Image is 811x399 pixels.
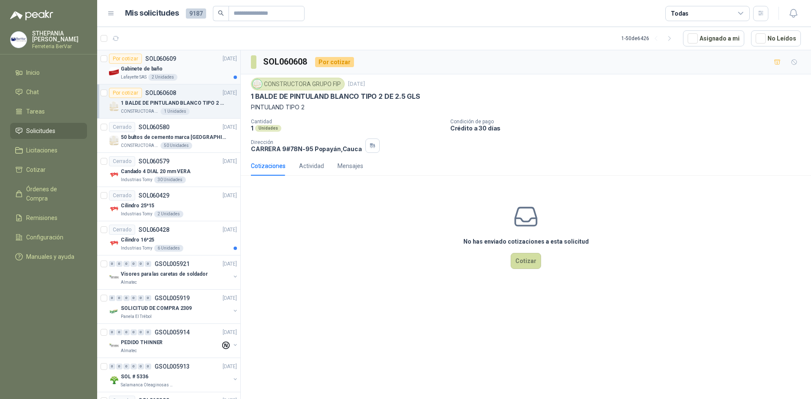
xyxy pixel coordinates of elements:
p: GSOL005919 [155,295,190,301]
div: Cerrado [109,122,135,132]
img: Company Logo [109,272,119,282]
div: Cerrado [109,156,135,166]
div: Todas [671,9,689,18]
a: Solicitudes [10,123,87,139]
div: 0 [131,261,137,267]
a: Inicio [10,65,87,81]
div: 0 [131,295,137,301]
span: Cotizar [26,165,46,174]
p: SOL060428 [139,227,169,233]
p: 1 BALDE DE PINTULAND BLANCO TIPO 2 DE 2.5 GLS [121,99,226,107]
div: CONSTRUCTORA GRUPO FIP [251,78,345,90]
h3: SOL060608 [263,55,308,68]
p: Candado 4 DIAL 20 mm VERA [121,168,191,176]
div: Cotizaciones [251,161,286,171]
div: 2 Unidades [148,74,177,81]
div: 0 [131,364,137,369]
h3: No has enviado cotizaciones a esta solicitud [463,237,589,246]
p: Panela El Trébol [121,313,152,320]
p: Gabinete de baño [121,65,163,73]
img: Company Logo [109,67,119,77]
img: Company Logo [109,307,119,317]
a: Licitaciones [10,142,87,158]
a: 0 0 0 0 0 0 GSOL005919[DATE] Company LogoSOLICITUD DE COMPRA 2309Panela El Trébol [109,293,239,320]
p: [DATE] [223,157,237,166]
div: 0 [109,364,115,369]
div: Mensajes [337,161,363,171]
img: Company Logo [109,238,119,248]
div: 2 Unidades [154,211,183,217]
a: CerradoSOL060579[DATE] Company LogoCandado 4 DIAL 20 mm VERAIndustrias Tomy30 Unidades [97,153,240,187]
div: 1 - 50 de 6426 [621,32,676,45]
p: SOL # 5336 [121,373,148,381]
div: 0 [138,364,144,369]
div: Cerrado [109,225,135,235]
p: Industrias Tomy [121,245,152,252]
p: SOL060429 [139,193,169,198]
p: SOL060609 [145,56,176,62]
img: Company Logo [109,375,119,385]
img: Company Logo [109,101,119,111]
a: Tareas [10,103,87,119]
a: 0 0 0 0 0 0 GSOL005914[DATE] Company LogoPEDIDO THINNERAlmatec [109,327,239,354]
span: Licitaciones [26,146,57,155]
p: Almatec [121,279,137,286]
div: 0 [138,261,144,267]
p: Dirección [251,139,362,145]
div: 0 [116,364,122,369]
div: 0 [116,329,122,335]
img: Company Logo [11,32,27,48]
div: 0 [138,329,144,335]
span: Chat [26,87,39,97]
a: 0 0 0 0 0 0 GSOL005913[DATE] Company LogoSOL # 5336Salamanca Oleaginosas SAS [109,361,239,388]
a: Remisiones [10,210,87,226]
p: STHEPANIA [PERSON_NAME] [32,30,87,42]
div: Actividad [299,161,324,171]
div: 0 [123,261,130,267]
p: GSOL005921 [155,261,190,267]
p: Crédito a 30 días [450,125,808,132]
a: 0 0 0 0 0 0 GSOL005921[DATE] Company LogoVisores para las caretas de soldadorAlmatec [109,259,239,286]
div: 0 [145,295,151,301]
p: Cilindro 25*15 [121,202,154,210]
p: PEDIDO THINNER [121,339,163,347]
button: Cotizar [511,253,541,269]
p: CARRERA 9#78N-95 Popayán , Cauca [251,145,362,152]
img: Company Logo [109,341,119,351]
div: 0 [116,295,122,301]
p: SOL060579 [139,158,169,164]
div: 50 Unidades [161,142,192,149]
p: 50 bultos de cemento marca [GEOGRAPHIC_DATA][PERSON_NAME] [121,133,226,141]
div: 0 [123,364,130,369]
span: Inicio [26,68,40,77]
p: SOL060580 [139,124,169,130]
a: Por cotizarSOL060609[DATE] Company LogoGabinete de bañoLafayette SAS2 Unidades [97,50,240,84]
img: Company Logo [109,170,119,180]
span: Configuración [26,233,63,242]
img: Company Logo [253,79,262,89]
div: Por cotizar [109,54,142,64]
p: Condición de pago [450,119,808,125]
img: Company Logo [109,204,119,214]
p: [DATE] [223,123,237,131]
span: Manuales y ayuda [26,252,74,261]
p: Industrias Tomy [121,176,152,183]
p: 1 BALDE DE PINTULAND BLANCO TIPO 2 DE 2.5 GLS [251,92,420,101]
p: PINTULAND TIPO 2 [251,103,801,112]
div: 0 [109,295,115,301]
p: GSOL005914 [155,329,190,335]
p: [DATE] [223,55,237,63]
p: Industrias Tomy [121,211,152,217]
div: Cerrado [109,190,135,201]
div: 0 [123,329,130,335]
p: [DATE] [223,89,237,97]
div: 6 Unidades [154,245,183,252]
p: [DATE] [223,260,237,268]
a: Cotizar [10,162,87,178]
div: Por cotizar [109,88,142,98]
p: [DATE] [223,328,237,337]
a: Manuales y ayuda [10,249,87,265]
p: [DATE] [223,363,237,371]
div: Por cotizar [315,57,354,67]
p: SOLICITUD DE COMPRA 2309 [121,304,192,312]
